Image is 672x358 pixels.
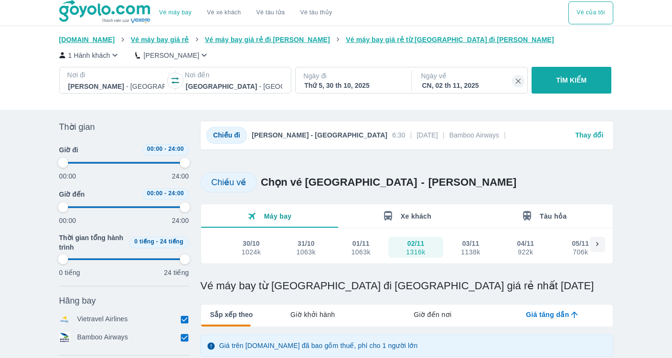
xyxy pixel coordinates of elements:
span: Giờ đi [59,145,78,155]
p: 24 tiếng [164,268,189,277]
span: Giá tăng dần [526,310,569,319]
div: choose transportation mode [151,1,340,24]
div: CN, 02 th 11, 2025 [422,81,519,90]
h1: Vé máy bay từ [GEOGRAPHIC_DATA] đi [GEOGRAPHIC_DATA] giá rẻ nhất [DATE] [201,279,613,293]
p: Ngày về [421,71,520,81]
button: Thay đổi [571,127,607,143]
p: 24:00 [172,171,189,181]
div: scrollable day and price [224,237,590,258]
span: 24 tiếng [160,238,183,245]
span: 6:30 [392,130,405,140]
span: - [156,238,158,245]
span: Chọn vé [GEOGRAPHIC_DATA] [PERSON_NAME] [261,176,516,189]
p: | [410,130,412,140]
p: Bamboo Airways [77,332,128,343]
div: choose transportation mode [568,1,613,24]
div: lab API tabs example [253,305,612,325]
div: 1063k [351,248,370,256]
span: Giờ khởi hành [290,310,335,319]
div: 02/11 [407,239,425,248]
p: Thay đổi [575,130,603,140]
p: Nơi đi [67,70,166,80]
span: - [164,146,166,152]
span: Xe khách [401,212,431,220]
button: [PERSON_NAME] [135,50,209,60]
span: Chiều về [211,178,246,187]
span: Bamboo Airways [449,130,499,140]
button: Vé của tôi [568,1,613,24]
p: Vietravel Airlines [77,314,128,325]
span: - [421,176,424,188]
span: Tàu hỏa [540,212,567,220]
p: [PERSON_NAME] [143,51,199,60]
div: 1024k [242,248,261,256]
div: 30/10 [243,239,260,248]
div: Thứ 5, 30 th 10, 2025 [304,81,401,90]
span: 0 tiếng [134,238,154,245]
p: 24:00 [172,216,189,225]
div: 05/11 [572,239,589,248]
span: 00:00 [147,190,163,197]
div: 1138k [461,248,480,256]
p: 1 Hành khách [68,51,110,60]
span: Máy bay [264,212,292,220]
p: 00:00 [59,216,76,225]
span: Vé máy bay giá rẻ đi [PERSON_NAME] [205,36,330,43]
p: 00:00 [59,171,76,181]
span: 00:00 [147,146,163,152]
p: | [443,130,445,140]
span: [DOMAIN_NAME] [59,36,115,43]
div: 04/11 [517,239,534,248]
span: Giờ đến nơi [414,310,451,319]
span: Thời gian tổng hành trình [59,233,125,252]
p: [PERSON_NAME] - [GEOGRAPHIC_DATA] [252,130,387,140]
a: Vé xe khách [207,9,241,16]
p: TÌM KIẾM [556,75,587,85]
div: 1316k [406,248,425,256]
span: [DATE] [416,130,437,140]
span: Giờ đến [59,190,85,199]
button: 1 Hành khách [59,50,120,60]
span: 24:00 [168,190,184,197]
p: Giá trên [DOMAIN_NAME] đã bao gồm thuế, phí cho 1 người lớn [219,341,418,350]
span: Thời gian [59,121,95,133]
span: Vé máy bay giá rẻ từ [GEOGRAPHIC_DATA] đi [PERSON_NAME] [346,36,554,43]
nav: breadcrumb [59,35,613,44]
div: 706k [572,248,588,256]
div: 922k [518,248,534,256]
a: Vé tàu lửa [249,1,293,24]
p: | [504,130,506,140]
button: Vé tàu thủy [292,1,340,24]
span: Chiều đi [213,131,240,139]
div: 01/11 [352,239,370,248]
p: 0 tiếng [59,268,80,277]
p: Ngày đi [303,71,402,81]
p: Nơi đến [185,70,283,80]
div: 31/10 [298,239,315,248]
div: 03/11 [462,239,480,248]
span: Sắp xếp theo [210,310,253,319]
a: Vé máy bay [159,9,192,16]
span: Hãng bay [59,295,96,306]
button: TÌM KIẾM [532,67,611,94]
span: Vé máy bay giá rẻ [131,36,189,43]
div: 1063k [297,248,316,256]
span: 24:00 [168,146,184,152]
span: - [164,190,166,197]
